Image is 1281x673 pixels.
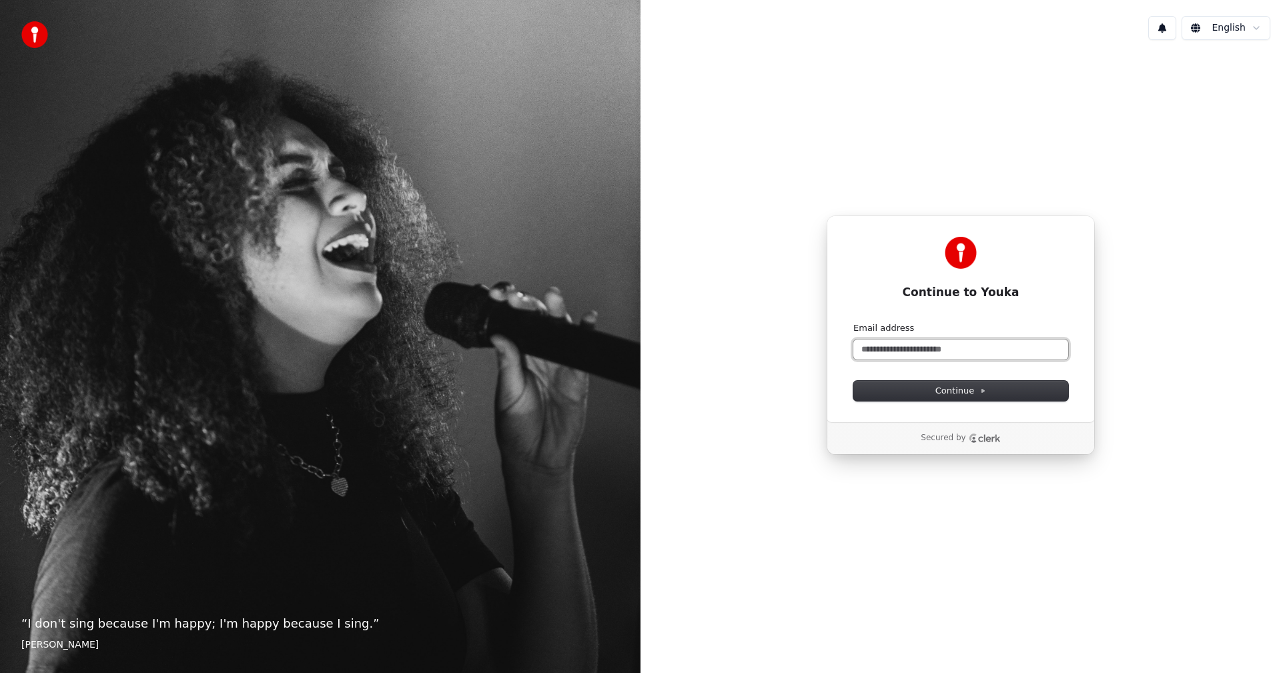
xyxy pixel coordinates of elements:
p: “ I don't sing because I'm happy; I'm happy because I sing. ” [21,614,619,633]
button: Continue [853,381,1068,401]
footer: [PERSON_NAME] [21,638,619,652]
img: youka [21,21,48,48]
a: Clerk logo [969,434,1001,443]
img: Youka [945,237,977,269]
span: Continue [935,385,986,397]
label: Email address [853,322,914,334]
h1: Continue to Youka [853,285,1068,301]
p: Secured by [921,433,965,444]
